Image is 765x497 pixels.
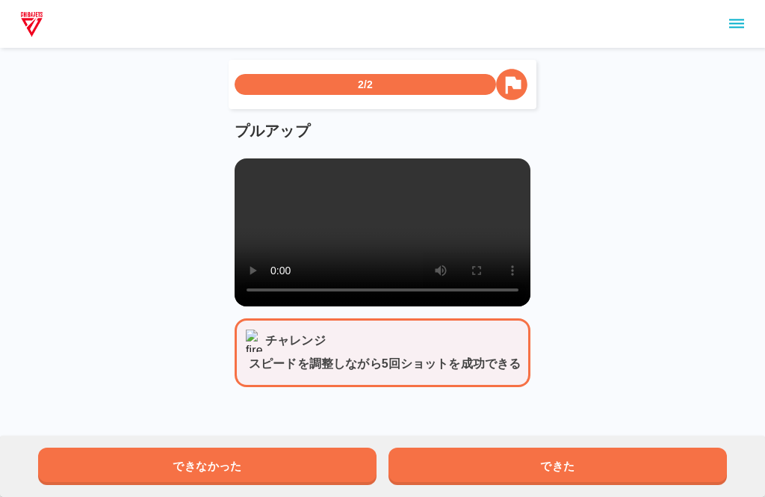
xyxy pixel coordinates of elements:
[38,448,377,485] button: できなかった
[235,121,530,141] h6: プルアップ
[388,448,727,485] button: できた
[358,77,373,92] p: 2/2
[18,9,46,39] img: dummy
[265,332,326,350] p: チャレンジ
[246,330,262,352] img: fire_icon
[724,11,749,37] button: sidemenu
[249,355,522,373] p: スピードを調整しながら5回ショットを成功できる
